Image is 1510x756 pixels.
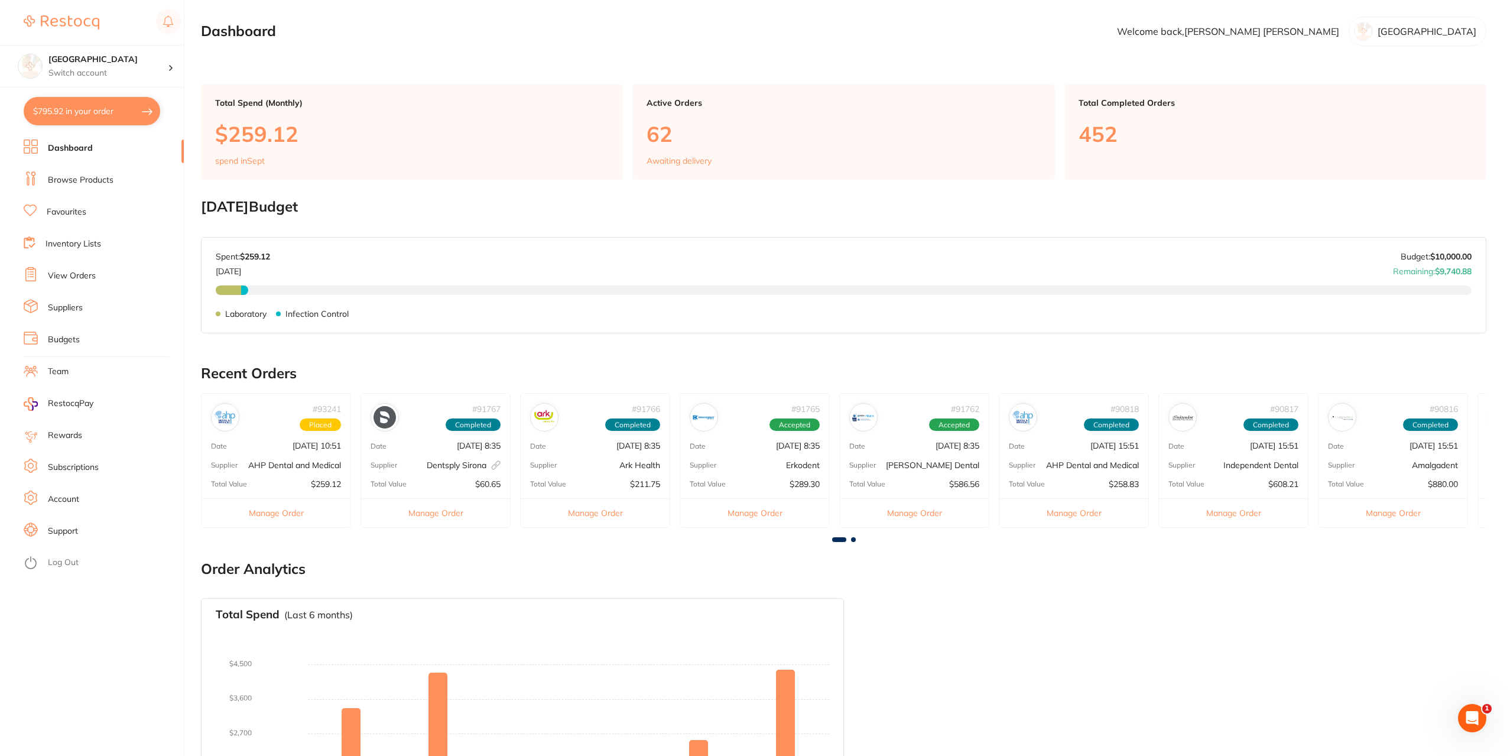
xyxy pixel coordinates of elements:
button: Manage Order [1159,498,1308,527]
p: Date [1009,442,1025,450]
p: $880.00 [1428,479,1458,489]
img: Katoomba Dental Centre [18,54,42,78]
p: Total Value [849,480,885,488]
img: AHP Dental and Medical [214,406,236,429]
p: [DATE] 15:51 [1410,441,1458,450]
p: Date [530,442,546,450]
p: Date [1168,442,1184,450]
p: $258.83 [1109,479,1139,489]
a: Inventory Lists [46,238,101,250]
p: Date [371,442,387,450]
h4: Katoomba Dental Centre [48,54,168,66]
p: Total Spend (Monthly) [215,98,609,108]
a: Suppliers [48,302,83,314]
strong: $10,000.00 [1430,251,1472,262]
p: [PERSON_NAME] Dental [886,460,979,470]
p: [DATE] 8:35 [457,441,501,450]
p: 452 [1079,122,1472,146]
span: RestocqPay [48,398,93,410]
img: AHP Dental and Medical [1012,406,1034,429]
p: [DATE] 8:35 [936,441,979,450]
p: $259.12 [311,479,341,489]
p: 62 [647,122,1040,146]
p: # 91765 [791,404,820,414]
button: $795.92 in your order [24,97,160,125]
p: Independent Dental [1223,460,1298,470]
p: Remaining: [1393,262,1472,276]
p: Dentsply Sirona [427,460,501,470]
p: Supplier [1328,461,1355,469]
button: Log Out [24,554,180,573]
a: Active Orders62Awaiting delivery [632,84,1054,180]
a: Favourites [47,206,86,218]
h2: [DATE] Budget [201,199,1486,215]
a: Restocq Logo [24,9,99,36]
button: Manage Order [999,498,1148,527]
img: Dentsply Sirona [374,406,396,429]
p: Total Value [1328,480,1364,488]
p: Date [211,442,227,450]
p: [DATE] 15:51 [1250,441,1298,450]
p: # 93241 [313,404,341,414]
p: Laboratory [225,309,267,319]
img: Restocq Logo [24,15,99,30]
p: $259.12 [215,122,609,146]
a: Browse Products [48,174,113,186]
p: Total Value [371,480,407,488]
p: Supplier [849,461,876,469]
p: # 90818 [1110,404,1139,414]
button: Manage Order [361,498,510,527]
p: Date [849,442,865,450]
span: Completed [605,418,660,431]
a: Dashboard [48,142,93,154]
p: Switch account [48,67,168,79]
p: AHP Dental and Medical [248,460,341,470]
p: Date [1328,442,1344,450]
p: $60.65 [475,479,501,489]
strong: $259.12 [240,251,270,262]
span: Accepted [929,418,979,431]
p: Supplier [1009,461,1035,469]
p: Total Completed Orders [1079,98,1472,108]
button: Manage Order [521,498,670,527]
p: Ark Health [619,460,660,470]
button: Manage Order [202,498,350,527]
p: # 90817 [1270,404,1298,414]
p: [DATE] 10:51 [293,441,341,450]
a: Budgets [48,334,80,346]
a: Subscriptions [48,462,99,473]
a: Team [48,366,69,378]
p: Infection Control [285,309,349,319]
p: Amalgadent [1412,460,1458,470]
a: Total Spend (Monthly)$259.12spend inSept [201,84,623,180]
span: Completed [1403,418,1458,431]
img: Ark Health [533,406,556,429]
span: 1 [1482,704,1492,713]
p: Total Value [530,480,566,488]
p: spend in Sept [215,156,265,166]
p: Total Value [211,480,247,488]
iframe: Intercom live chat [1458,704,1486,732]
p: # 91762 [951,404,979,414]
a: Log Out [48,557,79,569]
img: Erkodent [693,406,715,429]
p: Total Value [690,480,726,488]
button: Manage Order [680,498,829,527]
p: Supplier [1168,461,1195,469]
p: $211.75 [630,479,660,489]
p: [DATE] 8:35 [776,441,820,450]
h3: Total Spend [216,608,280,621]
img: Amalgadent [1331,406,1353,429]
a: Account [48,494,79,505]
a: View Orders [48,270,96,282]
p: $608.21 [1268,479,1298,489]
p: Supplier [530,461,557,469]
p: # 91766 [632,404,660,414]
p: Active Orders [647,98,1040,108]
p: [DATE] [216,262,270,276]
img: Independent Dental [1171,406,1194,429]
button: Manage Order [840,498,989,527]
p: (Last 6 months) [284,609,353,620]
h2: Recent Orders [201,365,1486,382]
span: Placed [300,418,341,431]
